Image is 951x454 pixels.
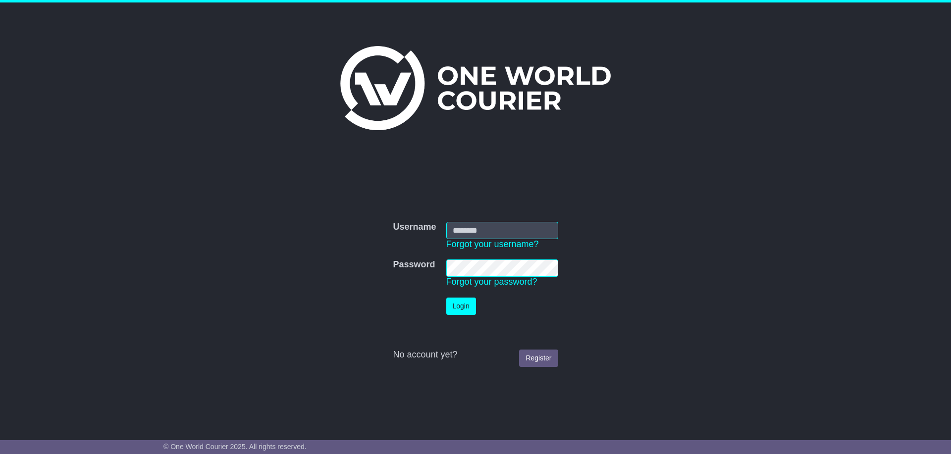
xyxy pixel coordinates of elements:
label: Username [393,222,436,233]
a: Forgot your password? [446,277,537,287]
button: Login [446,298,476,315]
a: Register [519,350,558,367]
a: Forgot your username? [446,239,539,249]
span: © One World Courier 2025. All rights reserved. [163,443,307,451]
label: Password [393,259,435,270]
div: No account yet? [393,350,558,360]
img: One World [340,46,611,130]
